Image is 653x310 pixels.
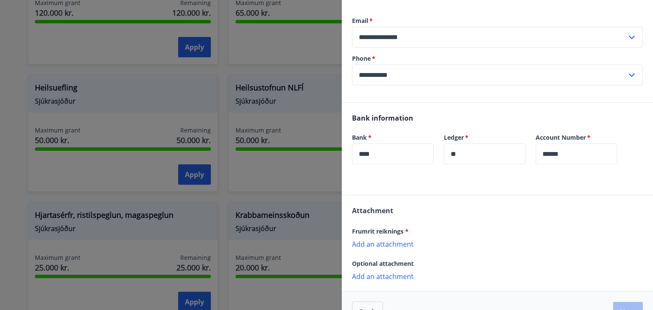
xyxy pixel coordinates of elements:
label: Bank [352,133,434,142]
label: Phone [352,54,643,63]
p: Add an attachment [352,272,643,280]
span: Frumrit reiknings [352,227,409,235]
span: Attachment [352,206,393,215]
p: Add an attachment [352,240,643,248]
span: Optional attachment [352,259,414,268]
span: Bank information [352,113,413,123]
label: Ledger [444,133,525,142]
label: Account Number [536,133,617,142]
label: Email [352,17,643,25]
